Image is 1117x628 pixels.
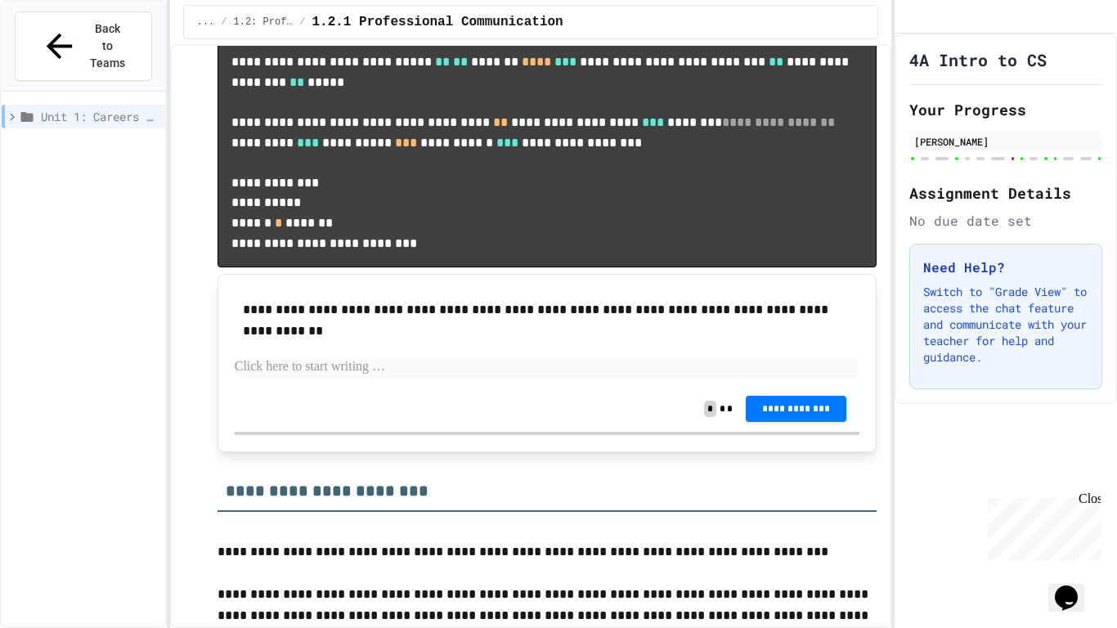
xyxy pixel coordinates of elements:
[312,12,563,32] span: 1.2.1 Professional Communication
[909,211,1102,231] div: No due date set
[7,7,113,104] div: Chat with us now!Close
[197,16,215,29] span: ...
[299,16,305,29] span: /
[909,48,1047,71] h1: 4A Intro to CS
[221,16,227,29] span: /
[1048,563,1101,612] iframe: chat widget
[234,16,294,29] span: 1.2: Professional Communication
[981,491,1101,561] iframe: chat widget
[41,108,159,125] span: Unit 1: Careers & Professionalism
[88,20,127,72] span: Back to Teams
[909,98,1102,121] h2: Your Progress
[923,258,1088,277] h3: Need Help?
[923,284,1088,366] p: Switch to "Grade View" to access the chat feature and communicate with your teacher for help and ...
[909,182,1102,204] h2: Assignment Details
[15,11,152,81] button: Back to Teams
[914,134,1097,149] div: [PERSON_NAME]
